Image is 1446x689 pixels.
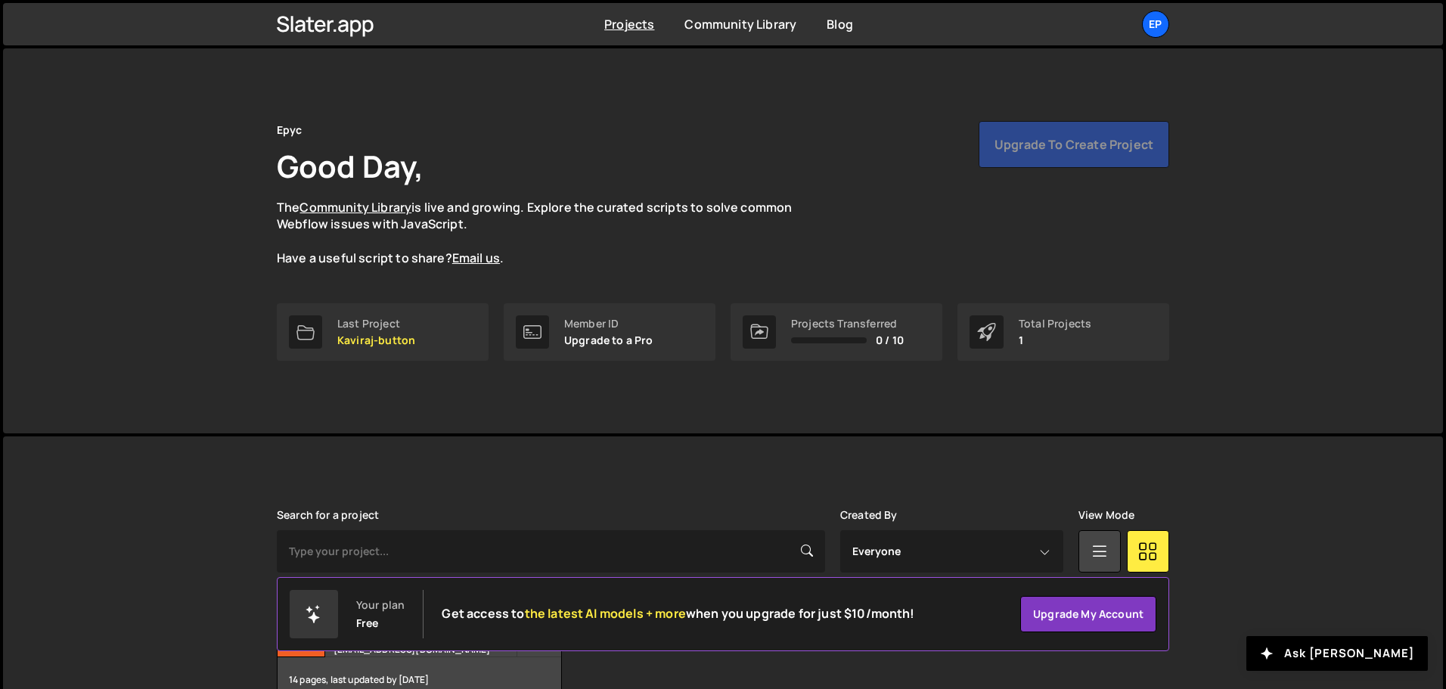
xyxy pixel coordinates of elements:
[452,250,500,266] a: Email us
[299,199,411,216] a: Community Library
[1246,636,1428,671] button: Ask [PERSON_NAME]
[277,530,825,573] input: Type your project...
[564,334,653,346] p: Upgrade to a Pro
[840,509,898,521] label: Created By
[564,318,653,330] div: Member ID
[1142,11,1169,38] a: Ep
[277,509,379,521] label: Search for a project
[356,599,405,611] div: Your plan
[337,318,415,330] div: Last Project
[277,199,821,267] p: The is live and growing. Explore the curated scripts to solve common Webflow issues with JavaScri...
[356,617,379,629] div: Free
[442,607,914,621] h2: Get access to when you upgrade for just $10/month!
[277,303,489,361] a: Last Project Kaviraj-button
[525,605,686,622] span: the latest AI models + more
[1019,318,1091,330] div: Total Projects
[1078,509,1134,521] label: View Mode
[277,121,303,139] div: Epyc
[337,334,415,346] p: Kaviraj-button
[1020,596,1156,632] a: Upgrade my account
[1019,334,1091,346] p: 1
[827,16,853,33] a: Blog
[876,334,904,346] span: 0 / 10
[684,16,796,33] a: Community Library
[277,145,424,187] h1: Good Day,
[791,318,904,330] div: Projects Transferred
[604,16,654,33] a: Projects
